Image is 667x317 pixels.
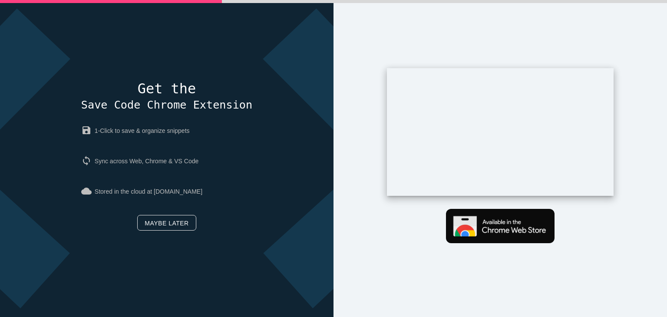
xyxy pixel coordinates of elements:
i: cloud [81,186,95,196]
a: Maybe later [137,215,196,231]
p: Stored in the cloud at [DOMAIN_NAME] [81,179,252,204]
img: Get Chrome extension [446,209,555,243]
p: 1-Click to save & organize snippets [81,119,252,143]
h4: Get the [81,81,252,112]
i: sync [81,155,95,166]
i: save [81,125,95,135]
p: Sync across Web, Chrome & VS Code [81,149,252,173]
span: Save Code Chrome Extension [81,99,252,111]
